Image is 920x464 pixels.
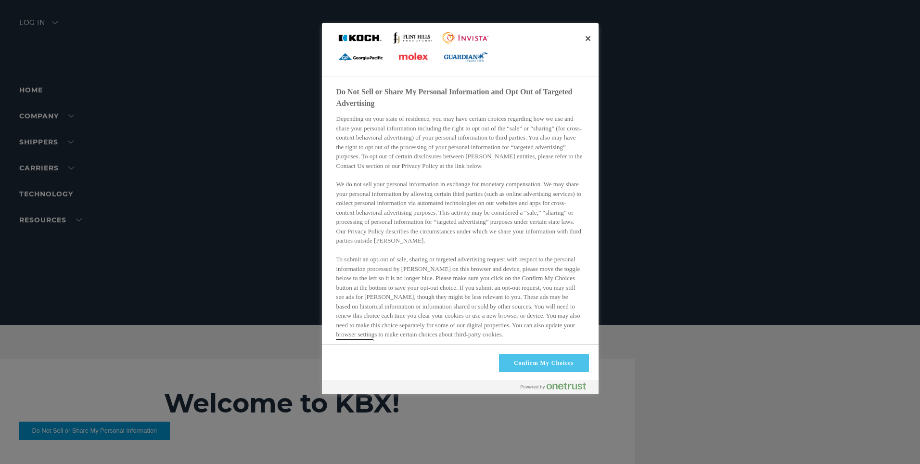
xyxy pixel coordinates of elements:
h2: Do Not Sell or Share My Personal Information and Opt Out of Targeted Advertising [336,86,583,109]
button: Confirm My Choices [499,354,589,372]
div: Do Not Sell or Share My Personal Information and Opt Out of Targeted Advertising [322,23,599,394]
button: Close [577,28,599,49]
div: Company Logo Lockup [336,28,490,66]
img: Company Logo Lockup [336,30,490,64]
a: Privacy Policy , opens in a new tab [336,340,373,347]
div: Preference center [322,23,599,394]
a: Powered by OneTrust Opens in a new Tab [521,382,594,394]
img: Powered by OneTrust Opens in a new Tab [521,382,586,390]
div: Depending on your state of residence, you may have certain choices regarding how we use and share... [336,114,583,348]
